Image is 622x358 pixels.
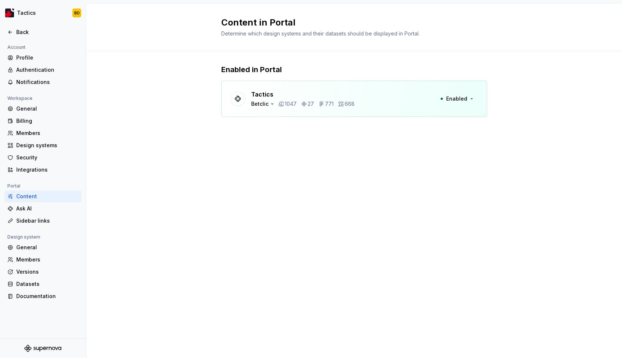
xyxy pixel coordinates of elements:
[16,142,78,149] div: Design systems
[251,100,269,108] div: Betclic
[251,90,355,99] p: Tactics
[4,76,81,88] a: Notifications
[4,190,81,202] a: Content
[16,154,78,161] div: Security
[4,164,81,176] a: Integrations
[4,278,81,290] a: Datasets
[16,105,78,112] div: General
[16,78,78,86] div: Notifications
[16,117,78,125] div: Billing
[4,152,81,163] a: Security
[16,54,78,61] div: Profile
[4,43,28,52] div: Account
[1,5,84,21] button: TacticsBD
[446,95,467,102] span: Enabled
[5,9,14,17] img: d0572a82-6cc2-4944-97f1-21a898ae7e2a.png
[4,139,81,151] a: Design systems
[16,205,78,212] div: Ask AI
[435,92,478,105] button: Enabled
[4,64,81,76] a: Authentication
[16,280,78,288] div: Datasets
[16,129,78,137] div: Members
[325,100,334,108] p: 771
[16,66,78,74] div: Authentication
[16,28,78,36] div: Back
[4,115,81,127] a: Billing
[4,182,23,190] div: Portal
[4,103,81,115] a: General
[4,215,81,227] a: Sidebar links
[345,100,355,108] p: 668
[285,100,297,108] p: 1047
[4,52,81,64] a: Profile
[4,203,81,215] a: Ask AI
[221,17,478,28] h2: Content in Portal
[4,290,81,302] a: Documentation
[4,94,35,103] div: Workspace
[16,193,78,200] div: Content
[74,10,80,16] div: BD
[4,127,81,139] a: Members
[4,254,81,266] a: Members
[4,242,81,253] a: General
[17,9,36,17] div: Tactics
[308,100,314,108] p: 27
[16,166,78,173] div: Integrations
[16,217,78,224] div: Sidebar links
[16,293,78,300] div: Documentation
[16,244,78,251] div: General
[221,30,420,37] span: Determine which design systems and their datasets should be displayed in Portal.
[4,233,43,242] div: Design system
[24,345,61,352] svg: Supernova Logo
[4,26,81,38] a: Back
[221,64,487,75] p: Enabled in Portal
[16,268,78,276] div: Versions
[16,256,78,263] div: Members
[4,266,81,278] a: Versions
